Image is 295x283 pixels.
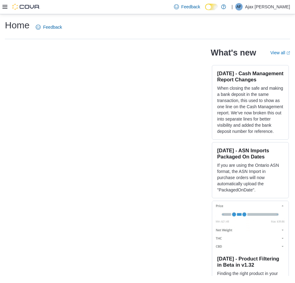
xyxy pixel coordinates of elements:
h3: [DATE] - Cash Management Report Changes [217,70,284,83]
p: Ajax [PERSON_NAME] [245,3,290,10]
svg: External link [286,51,290,55]
span: AF [236,3,241,10]
h1: Home [5,19,30,31]
h3: [DATE] - ASN Imports Packaged On Dates [217,147,284,160]
h2: What's new [211,48,256,58]
img: Cova [12,4,40,10]
span: Feedback [181,4,200,10]
input: Dark Mode [205,4,218,10]
a: View allExternal link [270,50,290,55]
p: | [232,3,233,10]
a: Feedback [172,1,203,13]
a: Feedback [33,21,64,33]
p: When closing the safe and making a bank deposit in the same transaction, this used to show as one... [217,85,284,134]
p: If you are using the Ontario ASN format, the ASN Import in purchase orders will now automatically... [217,162,284,193]
h3: [DATE] - Product Filtering in Beta in v1.32 [217,256,284,268]
span: Feedback [43,24,62,30]
div: Ajax Fidler [235,3,243,10]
